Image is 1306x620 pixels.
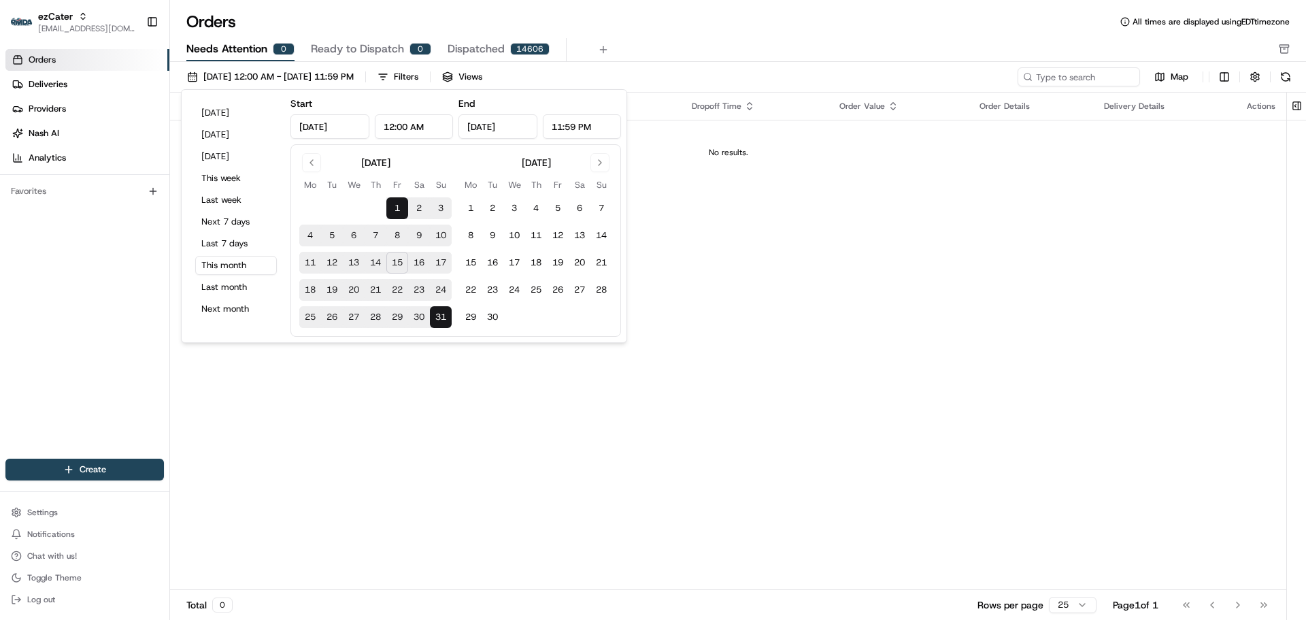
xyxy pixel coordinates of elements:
th: Wednesday [503,178,525,192]
button: 6 [569,197,590,219]
button: Last month [195,278,277,297]
button: Start new chat [231,134,248,150]
span: ezCater [38,10,73,23]
button: Create [5,459,164,480]
label: End [458,97,475,110]
button: Refresh [1276,67,1295,86]
button: 18 [299,279,321,301]
span: Ready to Dispatch [311,41,404,57]
div: 💻 [115,199,126,210]
div: 0 [409,43,431,55]
button: 29 [460,306,482,328]
button: 27 [569,279,590,301]
button: 17 [503,252,525,274]
p: Welcome 👋 [14,54,248,76]
div: No results. [175,147,1281,158]
th: Saturday [408,178,430,192]
button: 21 [365,279,386,301]
span: Settings [27,507,58,518]
button: 9 [482,225,503,246]
th: Wednesday [343,178,365,192]
div: Page 1 of 1 [1113,598,1158,612]
button: This week [195,169,277,188]
img: ezCater [11,18,33,27]
button: Last week [195,191,277,210]
button: 25 [525,279,547,301]
button: 22 [460,279,482,301]
button: 11 [299,252,321,274]
button: Filters [371,67,424,86]
a: Powered byPylon [96,230,165,241]
th: Friday [386,178,408,192]
button: 20 [569,252,590,274]
button: [DATE] [195,103,277,123]
button: 19 [547,252,569,274]
a: Orders [5,49,169,71]
button: 3 [430,197,452,219]
span: Deliveries [29,78,67,91]
span: All times are displayed using EDT timezone [1133,16,1290,27]
button: 2 [408,197,430,219]
button: 18 [525,252,547,274]
button: 17 [430,252,452,274]
div: [DATE] [522,156,551,169]
button: 9 [408,225,430,246]
label: Start [290,97,312,110]
button: 7 [590,197,612,219]
button: 10 [430,225,452,246]
th: Tuesday [321,178,343,192]
button: 16 [408,252,430,274]
button: 4 [525,197,547,219]
a: 💻API Documentation [110,192,224,216]
a: Analytics [5,147,169,169]
button: 15 [460,252,482,274]
th: Monday [299,178,321,192]
button: [EMAIL_ADDRESS][DOMAIN_NAME] [38,23,135,34]
button: 26 [321,306,343,328]
a: 📗Knowledge Base [8,192,110,216]
button: Next month [195,299,277,319]
div: We're available if you need us! [46,144,172,154]
button: 28 [590,279,612,301]
button: 24 [430,279,452,301]
div: Total [186,598,233,613]
button: 14 [365,252,386,274]
img: 1736555255976-a54dd68f-1ca7-489b-9aae-adbdc363a1c4 [14,130,38,154]
button: 30 [482,306,503,328]
div: Actions [1247,101,1275,112]
input: Time [375,114,454,139]
button: 23 [408,279,430,301]
span: Nash AI [29,127,59,140]
button: Notifications [5,525,164,544]
span: Pylon [135,231,165,241]
div: Dropoff Time [692,101,817,112]
span: Analytics [29,152,66,164]
button: Chat with us! [5,546,164,566]
span: Views [458,71,482,83]
a: Providers [5,98,169,120]
div: 0 [273,43,295,55]
span: Chat with us! [27,551,77,561]
button: 22 [386,279,408,301]
input: Type to search [1018,67,1140,86]
a: Deliveries [5,74,169,95]
button: 4 [299,225,321,246]
button: 26 [547,279,569,301]
button: Views [436,67,488,86]
button: 29 [386,306,408,328]
span: Create [80,463,106,476]
span: Needs Attention [186,41,267,57]
input: Clear [35,88,224,102]
span: Map [1171,71,1188,83]
button: 8 [386,225,408,246]
div: 📗 [14,199,24,210]
div: Filters [394,71,418,83]
button: 12 [321,252,343,274]
th: Saturday [569,178,590,192]
span: Knowledge Base [27,197,104,211]
div: Delivery Details [1104,101,1225,112]
span: API Documentation [129,197,218,211]
button: 30 [408,306,430,328]
span: [DATE] 12:00 AM - [DATE] 11:59 PM [203,71,354,83]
